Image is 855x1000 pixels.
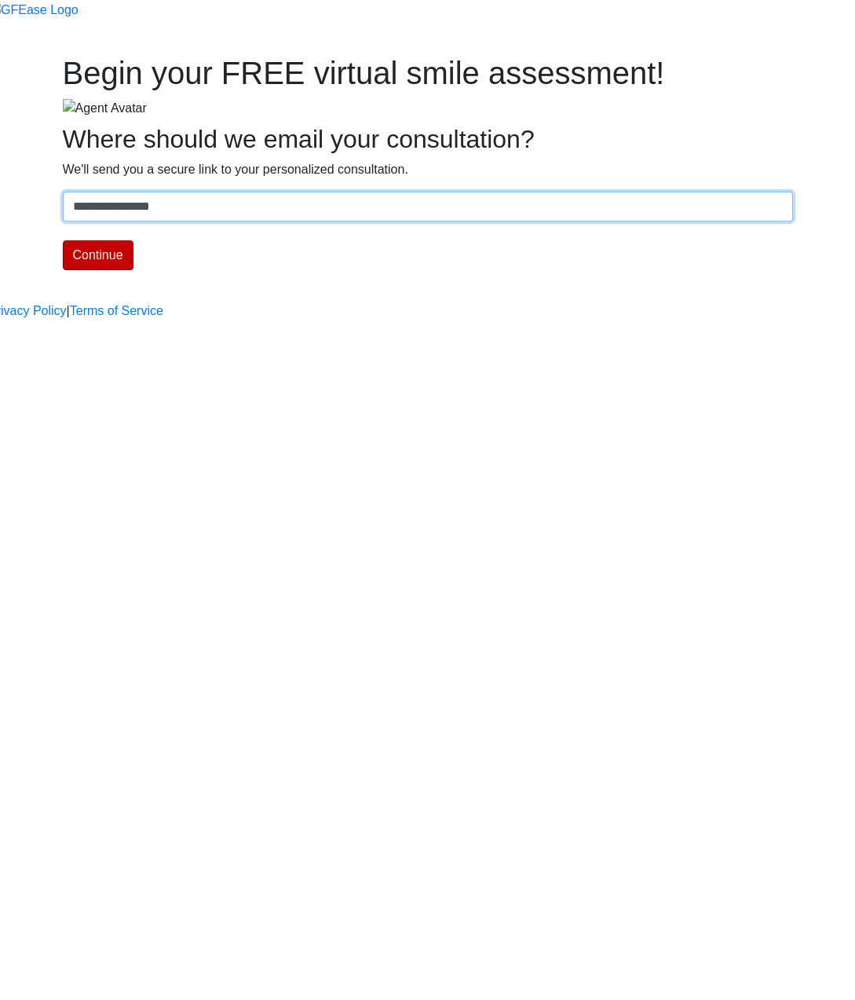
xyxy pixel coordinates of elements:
[63,160,793,179] p: We'll send you a secure link to your personalized consultation.
[63,124,793,154] h2: Where should we email your consultation?
[63,240,133,270] button: Continue
[63,99,147,118] img: Agent Avatar
[70,302,163,321] a: Terms of Service
[63,54,793,92] h1: Begin your FREE virtual smile assessment!
[67,302,70,321] a: |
